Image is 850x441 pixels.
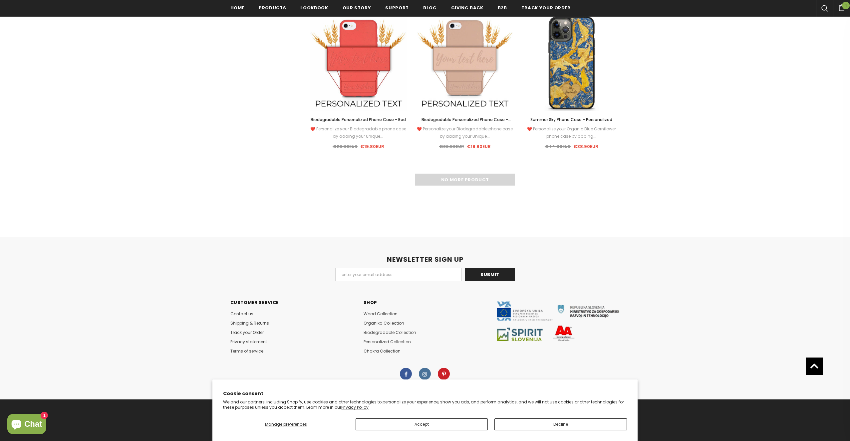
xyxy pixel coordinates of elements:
span: Wood Collection [364,311,398,317]
button: Accept [356,418,488,430]
span: €19.80EUR [467,143,491,150]
p: We and our partners, including Shopify, use cookies and other technologies to personalize your ex... [223,399,627,410]
a: Wood Collection [364,309,398,319]
a: Biodegradable Personalized Phone Case - Red [310,116,407,123]
span: €26.90EUR [439,143,464,150]
img: Javni Razpis [497,301,620,341]
span: Customer Service [230,299,279,306]
h2: Cookie consent [223,390,627,397]
a: Terms of service [230,347,263,356]
span: NEWSLETTER SIGN UP [387,255,463,264]
span: Lookbook [300,5,328,11]
span: Summer Sky Phone Case - Personalized [530,117,612,122]
inbox-online-store-chat: Shopify online store chat [5,414,48,436]
span: Biodegradable Collection [364,330,416,335]
a: Organika Collection [364,319,404,328]
span: Giving back [451,5,483,11]
span: Personalized Collection [364,339,411,345]
input: Email Address [335,268,462,281]
span: Contact us [230,311,253,317]
span: Chakra Collection [364,348,401,354]
span: support [385,5,409,11]
span: B2B [498,5,507,11]
a: Javni razpis [497,318,620,324]
a: 1 [833,3,850,11]
span: Biodegradable Personalized Phone Case - Pastel Pink [422,117,511,130]
a: Summer Sky Phone Case - Personalized [523,116,620,123]
span: €26.90EUR [333,143,358,150]
a: Chakra Collection [364,347,401,356]
span: Home [230,5,245,11]
span: 1 [842,2,850,9]
a: Contact us [230,309,253,319]
span: Manage preferences [265,421,307,427]
a: Shipping & Returns [230,319,269,328]
button: Manage preferences [223,418,349,430]
div: ❤️ Personalize your Biodegradable phone case by adding your Unique... [417,125,513,140]
span: Shipping & Returns [230,320,269,326]
span: Track your order [521,5,571,11]
div: ❤️ Personalize your Organic Blue Cornflower phone case by adding... [523,125,620,140]
span: Products [259,5,286,11]
a: Personalized Collection [364,337,411,347]
input: Submit [465,268,515,281]
span: €38.90EUR [573,143,598,150]
a: Privacy Policy [341,404,369,410]
a: Biodegradable Collection [364,328,416,337]
span: Our Story [343,5,371,11]
span: €19.80EUR [360,143,384,150]
span: Blog [423,5,437,11]
span: Organika Collection [364,320,404,326]
span: Biodegradable Personalized Phone Case - Red [311,117,406,122]
a: Biodegradable Personalized Phone Case - Pastel Pink [417,116,513,123]
button: Decline [494,418,627,430]
span: SHOP [364,299,378,306]
div: ❤️ Personalize your Biodegradable phone case by adding your Unique... [310,125,407,140]
a: Track your Order [230,328,264,337]
span: €44.90EUR [545,143,571,150]
a: Privacy statement [230,337,267,347]
span: Track your Order [230,330,264,335]
span: Terms of service [230,348,263,354]
span: Privacy statement [230,339,267,345]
